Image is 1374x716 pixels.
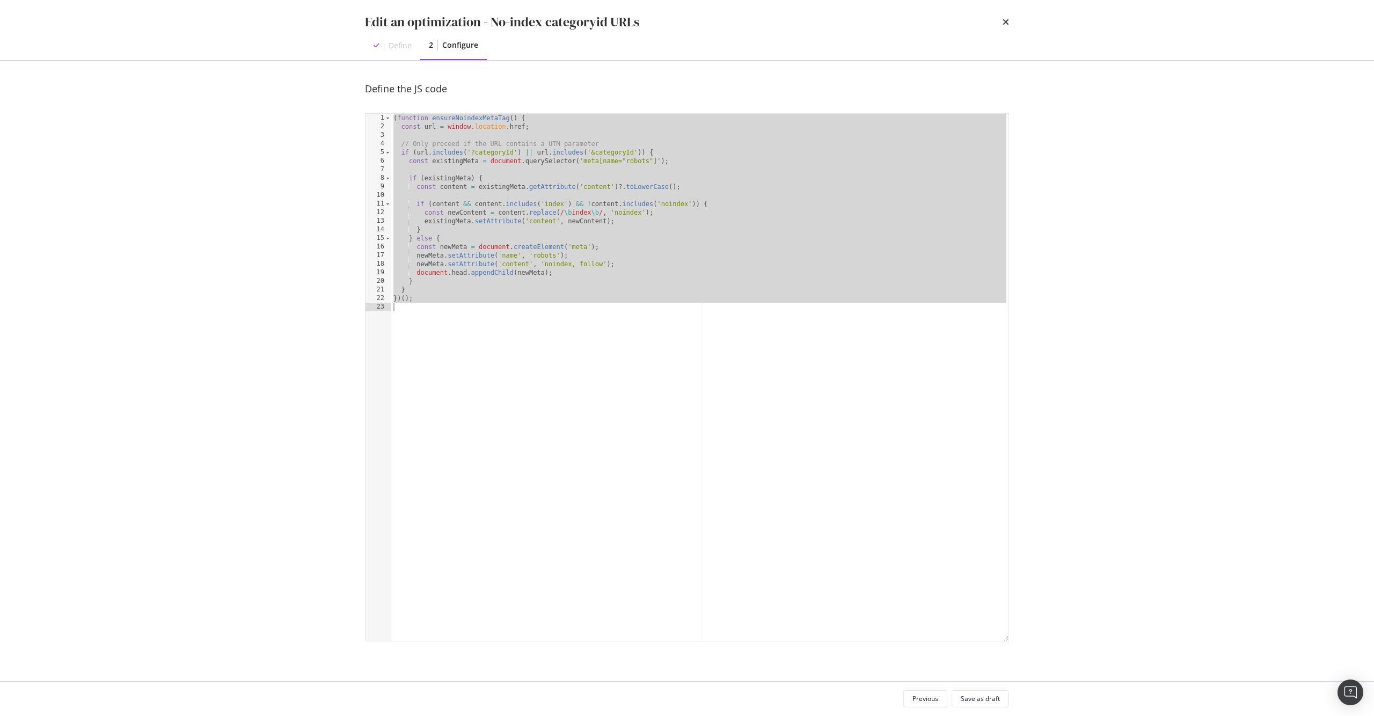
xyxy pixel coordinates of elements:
div: 7 [366,165,391,174]
div: 11 [366,200,391,208]
div: Define [389,40,412,51]
div: 23 [366,303,391,311]
div: Configure [442,40,478,50]
div: 10 [366,191,391,200]
button: Save as draft [952,690,1009,707]
span: Toggle code folding, rows 1 through 22 [385,114,391,122]
div: 4 [366,140,391,148]
div: 2 [429,40,433,50]
div: 14 [366,225,391,234]
span: Toggle code folding, rows 11 through 14 [385,200,391,208]
div: 2 [366,122,391,131]
span: Toggle code folding, rows 5 through 21 [385,148,391,157]
span: Toggle code folding, rows 8 through 14 [385,174,391,182]
div: 5 [366,148,391,157]
div: Previous [912,694,938,703]
button: Previous [903,690,947,707]
div: Save as draft [961,694,1000,703]
div: Edit an optimization - No-index categoryid URLs [365,13,639,31]
div: 21 [366,286,391,294]
div: 15 [366,234,391,243]
div: 19 [366,268,391,277]
div: Define the JS code [365,82,1009,96]
div: 8 [366,174,391,182]
div: 9 [366,182,391,191]
span: Toggle code folding, rows 15 through 20 [385,234,391,243]
div: times [1003,13,1009,31]
div: 17 [366,251,391,260]
div: 6 [366,157,391,165]
div: 22 [366,294,391,303]
div: Open Intercom Messenger [1338,680,1363,705]
div: 12 [366,208,391,217]
div: 13 [366,217,391,225]
div: 1 [366,114,391,122]
div: 3 [366,131,391,140]
div: 20 [366,277,391,286]
div: 16 [366,243,391,251]
div: 18 [366,260,391,268]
